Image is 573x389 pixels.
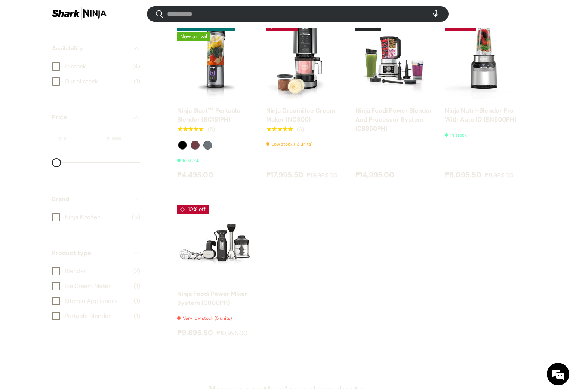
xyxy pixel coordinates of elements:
[177,107,240,123] a: Ninja Blast™ Portable Blender (BC151PH)
[266,22,344,99] a: Ninja Creami Ice Cream Maker (NC300)
[177,32,210,41] span: New arrival
[52,35,140,62] summary: Availability
[445,22,522,99] a: Ninja Nutri-Blender Pro With Auto IQ (BN500PH)
[134,312,140,321] span: (1)
[52,113,128,122] span: Price
[65,77,129,86] span: Out of stock
[65,282,129,291] span: Ice Cream Maker
[52,186,140,213] summary: Brand
[355,22,433,99] img: ninja-foodi-power-blender-and-processor-system-full-view-with-sample-contents-sharkninja-philippines
[134,77,140,86] span: (1)
[445,107,516,123] a: Ninja Nutri-Blender Pro With Auto IQ (BN500PH)
[52,249,128,258] span: Product type
[132,267,140,276] span: (2)
[177,205,255,282] a: Ninja Foodi Power Mixer System (CI100PH)
[177,22,255,99] a: Ninja Blast™ Portable Blender (BC151PH)
[52,44,128,53] span: Availability
[94,134,98,143] span: -
[424,6,448,22] speech-search-button: Search by voice
[65,62,128,71] span: In stock
[445,22,522,99] img: ninja-nutri-blender-pro-with-auto-iq-silver-with-sample-food-content-full-view-sharkninja-philipp...
[134,282,140,291] span: (1)
[355,22,433,99] a: Ninja Foodi Power Blender And Processor System (CB350PH)
[191,141,200,150] label: Cranberry
[177,205,209,214] span: 10% off
[134,297,140,306] span: (1)
[355,107,432,132] a: Ninja Foodi Power Blender And Processor System (CB350PH)
[266,22,344,99] img: ninja-creami-ice-cream-maker-with-sample-content-and-all-lids-full-view-sharkninja-philippines
[65,267,128,276] span: Blender
[132,213,140,222] span: (5)
[177,290,247,307] a: Ninja Foodi Power Mixer System (CI100PH)
[52,104,140,131] summary: Price
[65,213,127,222] span: Ninja Kitchen
[58,135,63,143] span: ₱
[65,312,129,321] span: Portable Blender
[203,141,212,150] label: Navy Blue
[65,297,129,306] span: Kitchen Appliances
[132,62,140,71] span: (4)
[51,7,107,21] img: Shark Ninja Philippines
[177,22,255,99] img: ninja-blast-portable-blender-black-left-side-view-sharkninja-philippines
[178,141,187,150] label: Black
[52,240,140,267] summary: Product type
[266,107,335,123] a: Ninja Creami Ice Cream Maker (NC300)
[52,195,128,204] span: Brand
[106,135,111,143] span: ₱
